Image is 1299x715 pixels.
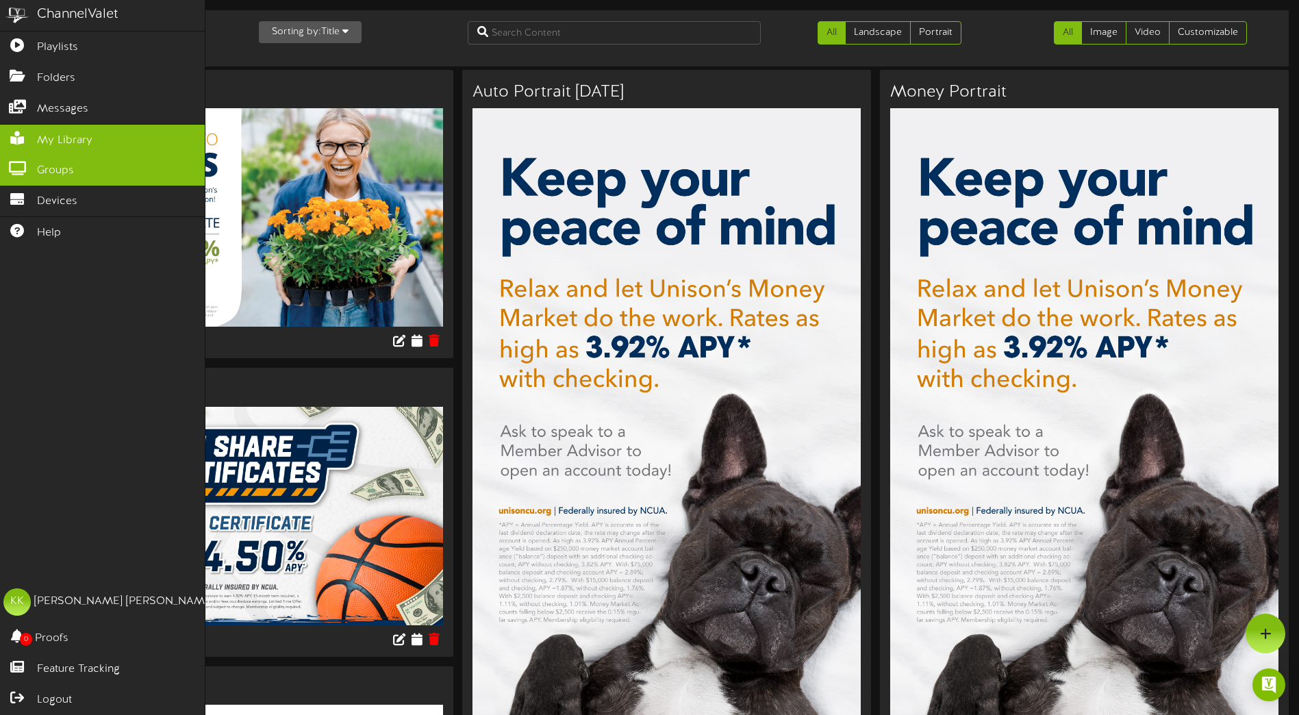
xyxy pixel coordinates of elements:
span: Feature Tracking [37,662,120,677]
a: Customizable [1169,21,1247,45]
h3: Auto Portrait [DATE] [472,84,861,101]
div: ChannelValet [37,5,118,25]
img: 2832d886-52a0-41fb-8427-fe94a47f85e8.jpg [55,108,443,327]
a: Landscape [845,21,911,45]
span: My Library [37,133,92,149]
a: All [1054,21,1082,45]
span: Playlists [37,40,78,55]
span: Devices [37,194,77,210]
input: Search Content [468,21,761,45]
h3: 15 Mth cert Land [55,381,443,399]
a: Image [1081,21,1126,45]
button: Sorting by:Title [259,21,362,43]
a: All [818,21,846,45]
a: Video [1126,21,1170,45]
h3: 15 month cert port [55,680,443,698]
span: Messages [37,101,88,117]
span: Help [37,225,61,241]
span: Logout [37,692,72,708]
div: Open Intercom Messenger [1252,668,1285,701]
span: Groups [37,163,74,179]
span: Proofs [35,631,68,647]
div: KK [3,588,31,616]
h3: Money Portrait [890,84,1278,101]
h3: 15 Month Cert Land [55,84,443,101]
span: Folders [37,71,75,86]
div: [PERSON_NAME] [PERSON_NAME] [34,594,214,610]
a: Portrait [910,21,961,45]
img: eb9342ca-577a-4180-bafc-f5c7cb35644b.jpg [55,407,443,625]
span: 0 [20,633,32,646]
